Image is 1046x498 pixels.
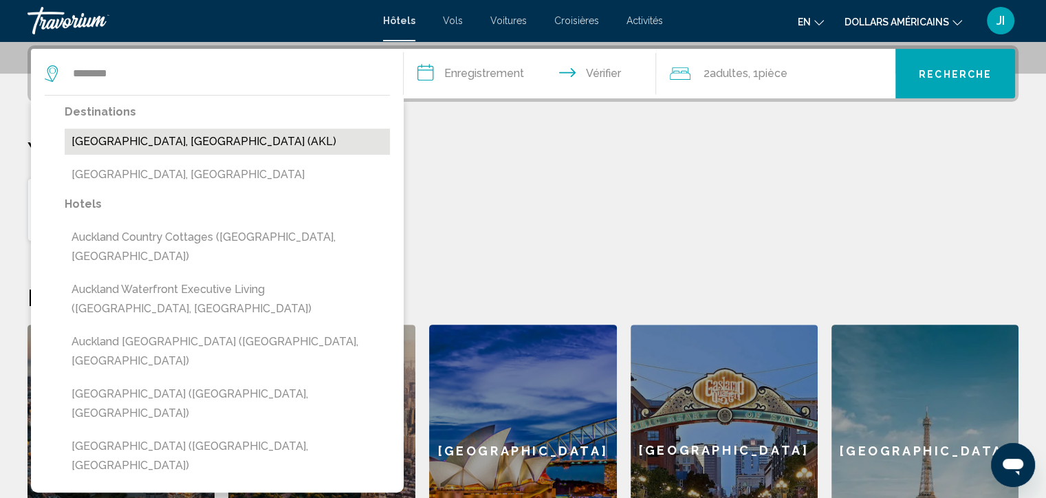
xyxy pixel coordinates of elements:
[798,12,824,32] button: Changer de langue
[65,195,390,214] p: Hotels
[28,177,349,242] button: Hotels in [GEOGRAPHIC_DATA], [GEOGRAPHIC_DATA] (AKL)[DATE] - [DATE]1Room2Adults
[65,277,390,322] button: Auckland Waterfront Executive Living ([GEOGRAPHIC_DATA], [GEOGRAPHIC_DATA])
[626,15,663,26] a: Activités
[65,381,390,426] button: [GEOGRAPHIC_DATA] ([GEOGRAPHIC_DATA], [GEOGRAPHIC_DATA])
[748,67,758,80] font: , 1
[28,7,369,34] a: Travorium
[991,443,1035,487] iframe: Bouton de lancement de la fenêtre de messagerie
[996,13,1005,28] font: JI
[65,102,390,122] p: Destinations
[28,136,1018,164] p: Your Recent Searches
[383,15,415,26] a: Hôtels
[709,67,748,80] font: adultes
[443,15,463,26] a: Vols
[703,67,709,80] font: 2
[404,49,657,98] button: Dates d'arrivée et de départ
[919,69,992,80] font: Recherche
[845,12,962,32] button: Changer de devise
[983,6,1018,35] button: Menu utilisateur
[65,329,390,374] button: Auckland [GEOGRAPHIC_DATA] ([GEOGRAPHIC_DATA], [GEOGRAPHIC_DATA])
[895,49,1015,98] button: Recherche
[656,49,895,98] button: Voyageurs : 2 adultes, 0 enfants
[798,17,811,28] font: en
[65,224,390,270] button: Auckland Country Cottages ([GEOGRAPHIC_DATA], [GEOGRAPHIC_DATA])
[65,433,390,479] button: [GEOGRAPHIC_DATA] ([GEOGRAPHIC_DATA], [GEOGRAPHIC_DATA])
[31,49,1015,98] div: Widget de recherche
[65,162,390,188] button: [GEOGRAPHIC_DATA], [GEOGRAPHIC_DATA]
[28,283,1018,311] h2: Featured Destinations
[65,129,390,155] button: [GEOGRAPHIC_DATA], [GEOGRAPHIC_DATA] (AKL)
[758,67,787,80] font: pièce
[554,15,599,26] a: Croisières
[845,17,949,28] font: dollars américains
[490,15,527,26] a: Voitures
